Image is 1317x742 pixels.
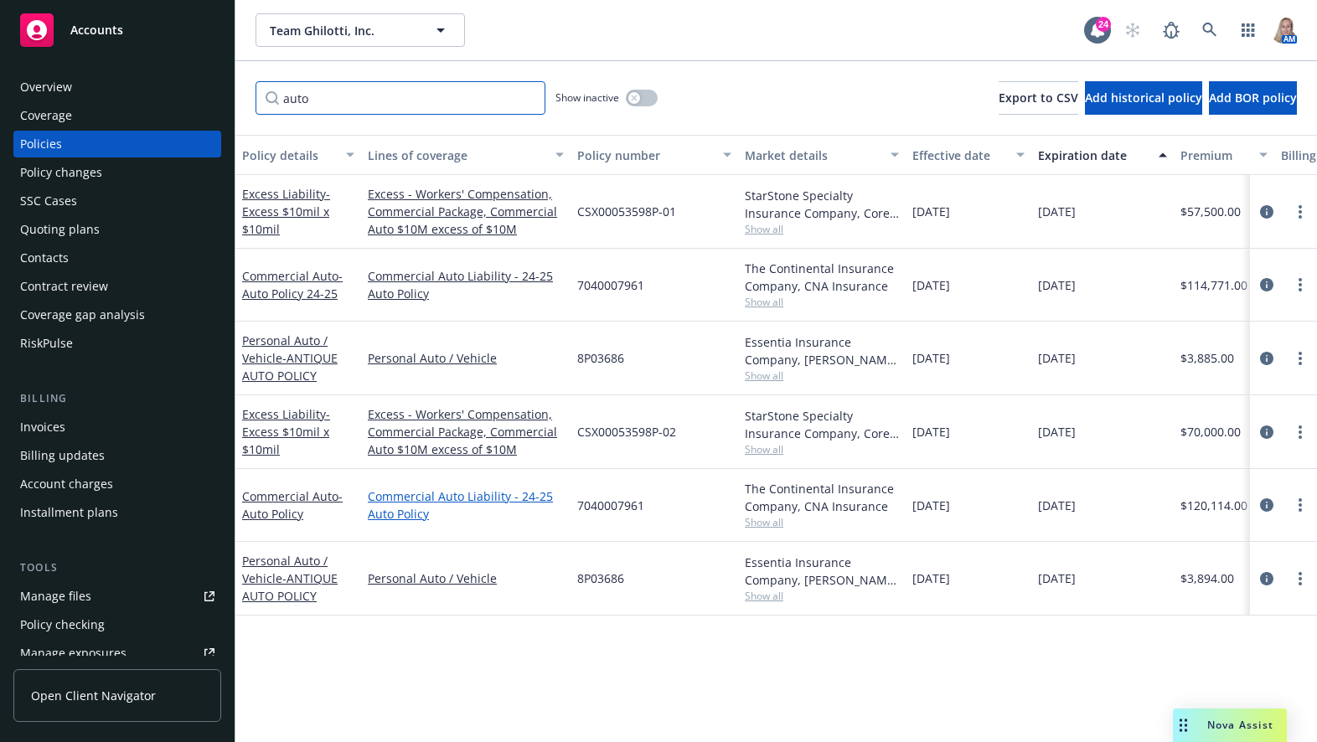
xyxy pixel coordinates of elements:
[256,81,545,115] input: Filter by keyword...
[13,159,221,186] a: Policy changes
[1290,422,1310,442] a: more
[912,147,1006,164] div: Effective date
[1209,90,1297,106] span: Add BOR policy
[361,135,571,175] button: Lines of coverage
[1180,569,1234,587] span: $3,894.00
[999,90,1078,106] span: Export to CSV
[1207,718,1273,732] span: Nova Assist
[13,330,221,357] a: RiskPulse
[1270,17,1297,44] img: photo
[577,147,713,164] div: Policy number
[13,245,221,271] a: Contacts
[745,187,899,222] div: StarStone Specialty Insurance Company, Core Specialty, Shepherd Specialty Insurance Services Inc
[738,135,906,175] button: Market details
[13,216,221,243] a: Quoting plans
[1038,276,1076,294] span: [DATE]
[13,131,221,157] a: Policies
[1290,275,1310,295] a: more
[13,273,221,300] a: Contract review
[577,349,624,367] span: 8P03686
[242,488,343,522] a: Commercial Auto
[906,135,1031,175] button: Effective date
[1116,13,1149,47] a: Start snowing
[912,497,950,514] span: [DATE]
[912,423,950,441] span: [DATE]
[1232,13,1265,47] a: Switch app
[20,301,145,328] div: Coverage gap analysis
[242,186,330,237] span: - Excess $10mil x $10mil
[577,569,624,587] span: 8P03686
[571,135,738,175] button: Policy number
[1257,422,1277,442] a: circleInformation
[745,407,899,442] div: StarStone Specialty Insurance Company, Core Specialty, Shepherd Specialty Insurance Services Inc
[13,442,221,469] a: Billing updates
[1257,569,1277,589] a: circleInformation
[745,480,899,515] div: The Continental Insurance Company, CNA Insurance
[235,135,361,175] button: Policy details
[745,589,899,603] span: Show all
[13,640,221,667] a: Manage exposures
[20,245,69,271] div: Contacts
[31,687,156,704] span: Open Client Navigator
[1180,147,1249,164] div: Premium
[20,471,113,497] div: Account charges
[20,442,105,469] div: Billing updates
[1180,203,1241,220] span: $57,500.00
[13,188,221,214] a: SSC Cases
[368,349,564,367] a: Personal Auto / Vehicle
[577,497,644,514] span: 7040007961
[912,569,950,587] span: [DATE]
[13,499,221,526] a: Installment plans
[1180,423,1241,441] span: $70,000.00
[1257,275,1277,295] a: circleInformation
[13,74,221,100] a: Overview
[1038,569,1076,587] span: [DATE]
[1290,202,1310,222] a: more
[999,81,1078,115] button: Export to CSV
[20,216,100,243] div: Quoting plans
[242,186,330,237] a: Excess Liability
[745,442,899,456] span: Show all
[20,330,73,357] div: RiskPulse
[1290,495,1310,515] a: more
[242,350,338,384] span: - ANTIQUE AUTO POLICY
[912,203,950,220] span: [DATE]
[20,611,105,638] div: Policy checking
[242,268,343,301] a: Commercial Auto
[20,640,127,667] div: Manage exposures
[368,147,545,164] div: Lines of coverage
[1085,90,1202,106] span: Add historical policy
[13,102,221,129] a: Coverage
[745,368,899,383] span: Show all
[1290,569,1310,589] a: more
[1209,81,1297,115] button: Add BOR policy
[745,260,899,295] div: The Continental Insurance Company, CNA Insurance
[368,185,564,238] a: Excess - Workers' Compensation, Commercial Package, Commercial Auto $10M excess of $10M
[13,583,221,610] a: Manage files
[1257,495,1277,515] a: circleInformation
[1290,348,1310,368] a: more
[368,267,564,302] a: Commercial Auto Liability - 24-25 Auto Policy
[242,406,330,457] a: Excess Liability
[1174,135,1274,175] button: Premium
[745,295,899,309] span: Show all
[13,414,221,441] a: Invoices
[20,273,108,300] div: Contract review
[1038,147,1149,164] div: Expiration date
[1038,423,1076,441] span: [DATE]
[13,471,221,497] a: Account charges
[1038,203,1076,220] span: [DATE]
[20,499,118,526] div: Installment plans
[912,276,950,294] span: [DATE]
[368,569,564,587] a: Personal Auto / Vehicle
[1096,17,1111,32] div: 24
[20,188,77,214] div: SSC Cases
[13,301,221,328] a: Coverage gap analysis
[20,583,91,610] div: Manage files
[20,74,72,100] div: Overview
[555,90,619,105] span: Show inactive
[20,131,62,157] div: Policies
[745,222,899,236] span: Show all
[1085,81,1202,115] button: Add historical policy
[20,414,65,441] div: Invoices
